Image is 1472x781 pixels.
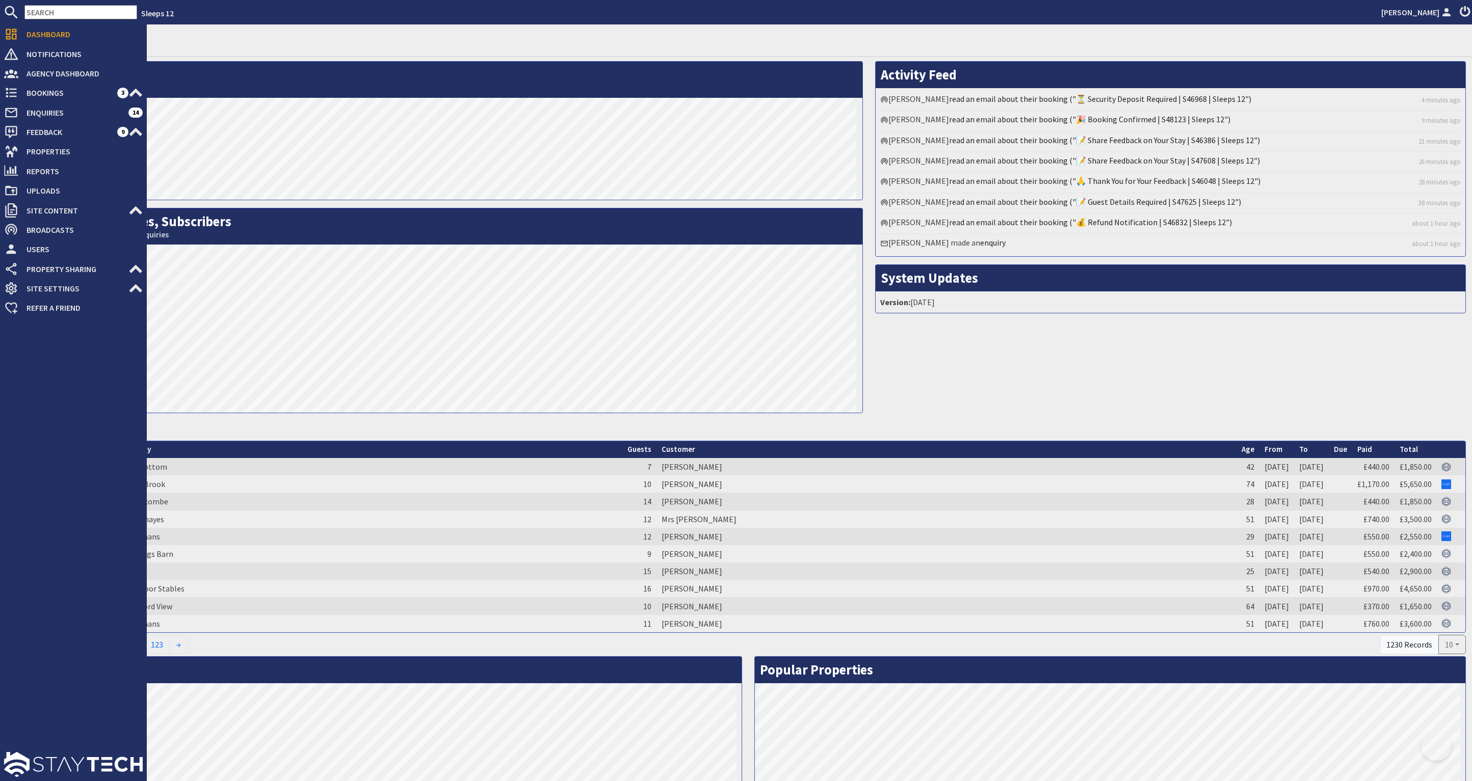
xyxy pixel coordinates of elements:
[1422,116,1461,125] a: 9 minutes ago
[1380,635,1439,654] div: 1230 Records
[1294,528,1329,545] td: [DATE]
[1363,531,1389,542] a: £550.00
[1418,157,1461,167] a: 26 minutes ago
[878,111,1463,131] li: [PERSON_NAME]
[1441,531,1451,541] img: Referer: Google
[4,752,143,777] img: staytech_l_w-4e588a39d9fa60e82540d7cfac8cfe4b7147e857d3e8dbdfbd41c59d52db0ec4.svg
[18,163,143,179] span: Reports
[949,176,1260,186] a: read an email about their booking ("🙏 Thank You for Your Feedback | S46048 | Sleeps 12")
[1441,567,1451,576] img: Referer: Sleeps 12
[1441,601,1451,611] img: Referer: Sleeps 12
[878,152,1463,173] li: [PERSON_NAME]
[1438,635,1466,654] button: 10
[656,528,1237,545] td: [PERSON_NAME]
[643,601,651,611] span: 10
[1299,444,1308,454] a: To
[1237,615,1259,632] td: 51
[1237,475,1259,493] td: 74
[1400,444,1418,454] a: Total
[1381,6,1454,18] a: [PERSON_NAME]
[31,208,862,245] h2: Bookings, Enquiries, Subscribers
[949,135,1260,145] a: read an email about their booking ("📝 Share Feedback on Your Stay | S46386 | Sleeps 12")
[120,601,172,611] a: Sampford View
[1237,458,1259,475] td: 42
[36,230,857,239] small: This Month: 14 Bookings, 38 Enquiries
[1259,545,1294,562] td: [DATE]
[31,657,742,683] h2: Popular Dates
[4,143,143,159] a: Properties
[18,280,128,297] span: Site Settings
[1363,601,1389,611] a: £370.00
[128,107,143,118] span: 14
[18,143,143,159] span: Properties
[4,261,143,277] a: Property Sharing
[1441,497,1451,506] img: Referer: Sleeps 12
[1363,496,1389,506] a: £440.00
[18,241,143,257] span: Users
[4,300,143,316] a: Refer a Friend
[1441,618,1451,628] img: Referer: Sleeps 12
[647,549,651,559] span: 9
[4,202,143,219] a: Site Content
[643,618,651,629] span: 11
[656,458,1237,475] td: [PERSON_NAME]
[1400,601,1432,611] a: £1,650.00
[1412,239,1461,249] a: about 1 hour ago
[1294,580,1329,597] td: [DATE]
[1441,549,1451,558] img: Referer: Sleeps 12
[18,261,128,277] span: Property Sharing
[1400,479,1432,489] a: £5,650.00
[1259,597,1294,614] td: [DATE]
[881,66,957,83] a: Activity Feed
[1400,531,1432,542] a: £2,550.00
[1441,462,1451,472] img: Referer: Sleeps 12
[878,214,1463,234] li: [PERSON_NAME]
[1400,566,1432,576] a: £2,900.00
[4,222,143,238] a: Broadcasts
[120,479,165,489] a: Flossy Brook
[4,46,143,62] a: Notifications
[1294,475,1329,493] td: [DATE]
[1357,444,1372,454] a: Paid
[1237,562,1259,580] td: 25
[1259,528,1294,545] td: [DATE]
[18,65,143,82] span: Agency Dashboard
[643,496,651,506] span: 14
[120,583,185,594] a: Holemoor Stables
[755,657,1465,683] h2: Popular Properties
[1259,475,1294,493] td: [DATE]
[643,583,651,594] span: 16
[1259,562,1294,580] td: [DATE]
[1400,583,1432,594] a: £4,650.00
[880,297,910,307] strong: Version:
[4,163,143,179] a: Reports
[31,62,862,98] h2: Visits per Day
[117,127,128,137] span: 9
[627,444,651,454] a: Guests
[144,635,170,654] a: 123
[656,510,1237,528] td: Mrs [PERSON_NAME]
[1400,496,1432,506] a: £1,850.00
[881,270,978,286] a: System Updates
[1329,441,1352,458] th: Due
[1363,583,1389,594] a: £970.00
[647,462,651,472] span: 7
[1237,545,1259,562] td: 51
[1259,493,1294,510] td: [DATE]
[18,182,143,199] span: Uploads
[120,444,151,454] a: Property
[18,85,117,101] span: Bookings
[1363,549,1389,559] a: £550.00
[1294,597,1329,614] td: [DATE]
[1237,510,1259,528] td: 51
[878,194,1463,214] li: [PERSON_NAME]
[1259,458,1294,475] td: [DATE]
[878,173,1463,193] li: [PERSON_NAME]
[1259,580,1294,597] td: [DATE]
[878,132,1463,152] li: [PERSON_NAME]
[4,182,143,199] a: Uploads
[4,280,143,297] a: Site Settings
[4,85,143,101] a: Bookings 3
[1294,493,1329,510] td: [DATE]
[18,46,143,62] span: Notifications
